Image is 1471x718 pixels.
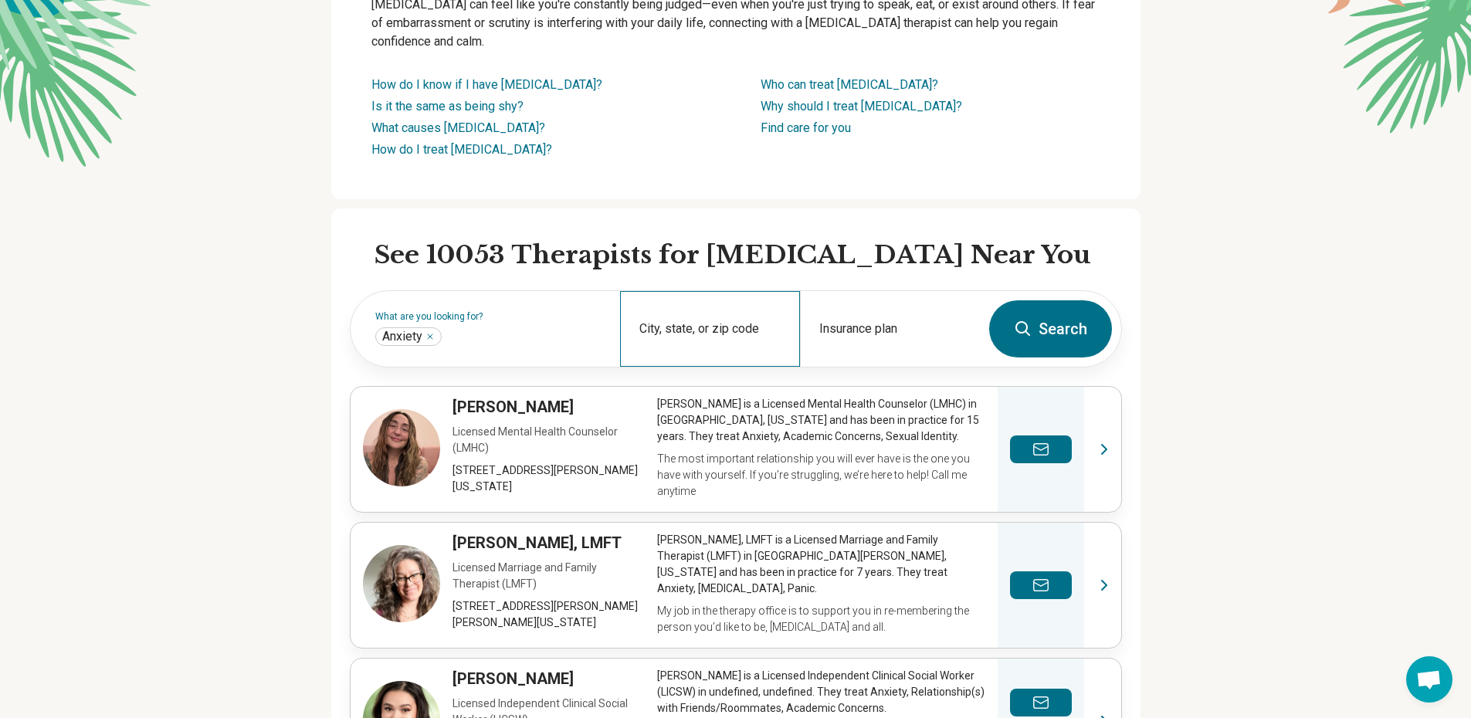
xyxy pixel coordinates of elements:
a: Who can treat [MEDICAL_DATA]? [761,77,938,92]
a: Why should I treat [MEDICAL_DATA]? [761,99,962,113]
button: Anxiety [425,332,435,341]
h2: See 10053 Therapists for [MEDICAL_DATA] Near You [375,239,1122,272]
a: Open chat [1406,656,1452,703]
button: Send a message [1010,571,1072,599]
button: Send a message [1010,689,1072,716]
button: Search [989,300,1112,357]
label: What are you looking for? [375,312,602,321]
a: What causes [MEDICAL_DATA]? [371,120,545,135]
button: Send a message [1010,435,1072,463]
a: Is it the same as being shy? [371,99,524,113]
span: Anxiety [382,329,422,344]
a: Find care for you [761,120,851,135]
a: How do I treat [MEDICAL_DATA]? [371,142,552,157]
a: How do I know if I have [MEDICAL_DATA]? [371,77,602,92]
div: Anxiety [375,327,442,346]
